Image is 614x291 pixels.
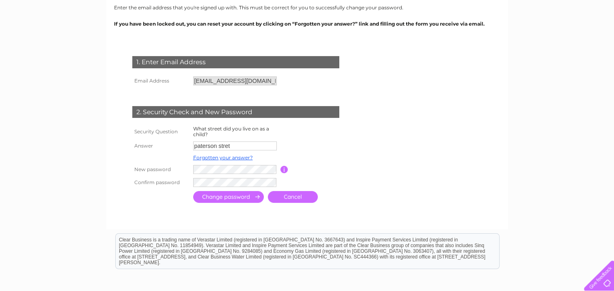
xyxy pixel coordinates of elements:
th: Security Question [130,124,191,139]
a: Water [500,35,516,41]
a: Blog [573,35,584,41]
a: Forgotten your answer? [193,154,253,161]
a: Contact [589,35,609,41]
img: logo.png [22,21,63,46]
a: Cancel [268,191,318,203]
th: Email Address [130,74,191,87]
p: If you have been locked out, you can reset your account by clicking on “Forgotten your answer?” l... [114,20,500,28]
th: Confirm password [130,176,191,189]
a: Telecoms [543,35,568,41]
div: Clear Business is a trading name of Verastar Limited (registered in [GEOGRAPHIC_DATA] No. 3667643... [116,4,499,39]
div: 1. Enter Email Address [132,56,339,68]
th: Answer [130,139,191,152]
input: Submit [193,191,264,203]
div: 2. Security Check and New Password [132,106,339,118]
a: 0333 014 3131 [461,4,517,14]
th: New password [130,163,191,176]
input: Information [280,166,288,173]
a: Energy [521,35,539,41]
label: What street did you live on as a child? [193,126,269,137]
p: Enter the email address that you're signed up with. This must be correct for you to successfully ... [114,4,500,11]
